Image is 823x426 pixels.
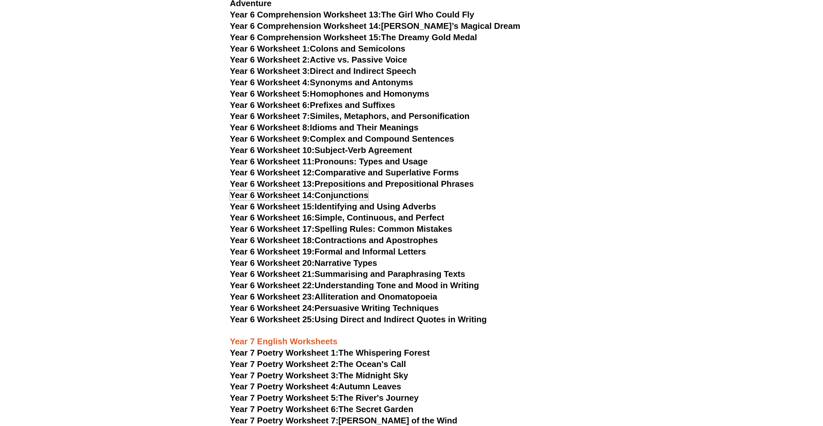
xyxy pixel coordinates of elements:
[230,190,315,200] span: Year 6 Worksheet 14:
[230,10,381,19] span: Year 6 Comprehension Worksheet 13:
[230,303,439,313] a: Year 6 Worksheet 24:Persuasive Writing Techniques
[230,280,479,290] a: Year 6 Worksheet 22:Understanding Tone and Mood in Writing
[230,21,520,31] a: Year 6 Comprehension Worksheet 14:[PERSON_NAME]’s Magical Dream
[230,235,438,245] a: Year 6 Worksheet 18:Contractions and Apostrophes
[230,32,381,42] span: Year 6 Comprehension Worksheet 15:
[230,404,414,414] a: Year 7 Poetry Worksheet 6:The Secret Garden
[230,280,315,290] span: Year 6 Worksheet 22:
[230,10,474,19] a: Year 6 Comprehension Worksheet 13:The Girl Who Could Fly
[230,202,315,211] span: Year 6 Worksheet 15:
[230,213,315,222] span: Year 6 Worksheet 16:
[230,32,477,42] a: Year 6 Comprehension Worksheet 15:The Dreamy Gold Medal
[230,258,377,268] a: Year 6 Worksheet 20:Narrative Types
[230,247,315,256] span: Year 6 Worksheet 19:
[715,353,823,426] iframe: Chat Widget
[230,145,315,155] span: Year 6 Worksheet 10:
[230,66,416,76] a: Year 6 Worksheet 3:Direct and Indirect Speech
[230,382,401,391] a: Year 7 Poetry Worksheet 4:Autumn Leaves
[230,371,408,380] a: Year 7 Poetry Worksheet 3:The Midnight Sky
[230,269,315,279] span: Year 6 Worksheet 21:
[230,292,437,302] a: Year 6 Worksheet 23:Alliteration and Onomatopoeia
[230,123,418,132] a: Year 6 Worksheet 8:Idioms and Their Meanings
[230,224,315,234] span: Year 6 Worksheet 17:
[230,134,310,144] span: Year 6 Worksheet 9:
[230,371,339,380] span: Year 7 Poetry Worksheet 3:
[230,179,315,189] span: Year 6 Worksheet 13:
[230,393,419,403] a: Year 7 Poetry Worksheet 5:The River's Journey
[230,348,430,358] a: Year 7 Poetry Worksheet 1:The Whispering Forest
[230,55,407,65] a: Year 6 Worksheet 2:Active vs. Passive Voice
[230,292,315,302] span: Year 6 Worksheet 23:
[230,44,310,53] span: Year 6 Worksheet 1:
[230,77,413,87] a: Year 6 Worksheet 4:Synonyms and Antonyms
[230,168,459,177] a: Year 6 Worksheet 12:Comparative and Superlative Forms
[230,157,428,166] a: Year 6 Worksheet 11:Pronouns: Types and Usage
[230,168,315,177] span: Year 6 Worksheet 12:
[230,55,310,65] span: Year 6 Worksheet 2:
[230,359,406,369] a: Year 7 Poetry Worksheet 2:The Ocean's Call
[230,393,339,403] span: Year 7 Poetry Worksheet 5:
[230,111,470,121] a: Year 6 Worksheet 7:Similes, Metaphors, and Personification
[230,382,339,391] span: Year 7 Poetry Worksheet 4:
[230,66,310,76] span: Year 6 Worksheet 3:
[230,202,436,211] a: Year 6 Worksheet 15:Identifying and Using Adverbs
[230,179,474,189] a: Year 6 Worksheet 13:Prepositions and Prepositional Phrases
[230,89,310,99] span: Year 6 Worksheet 5:
[230,258,315,268] span: Year 6 Worksheet 20:
[230,416,339,425] span: Year 7 Poetry Worksheet 7:
[230,111,310,121] span: Year 6 Worksheet 7:
[230,21,381,31] span: Year 6 Comprehension Worksheet 14:
[230,247,426,256] a: Year 6 Worksheet 19:Formal and Informal Letters
[230,157,315,166] span: Year 6 Worksheet 11:
[230,100,395,110] a: Year 6 Worksheet 6:Prefixes and Suffixes
[230,404,339,414] span: Year 7 Poetry Worksheet 6:
[230,269,465,279] a: Year 6 Worksheet 21:Summarising and Paraphrasing Texts
[230,145,412,155] a: Year 6 Worksheet 10:Subject-Verb Agreement
[230,235,315,245] span: Year 6 Worksheet 18:
[230,77,310,87] span: Year 6 Worksheet 4:
[230,314,315,324] span: Year 6 Worksheet 25:
[230,224,452,234] a: Year 6 Worksheet 17:Spelling Rules: Common Mistakes
[230,348,339,358] span: Year 7 Poetry Worksheet 1:
[230,314,487,324] a: Year 6 Worksheet 25:Using Direct and Indirect Quotes in Writing
[230,89,430,99] a: Year 6 Worksheet 5:Homophones and Homonyms
[230,359,339,369] span: Year 7 Poetry Worksheet 2:
[230,303,315,313] span: Year 6 Worksheet 24:
[230,134,454,144] a: Year 6 Worksheet 9:Complex and Compound Sentences
[230,213,444,222] a: Year 6 Worksheet 16:Simple, Continuous, and Perfect
[230,190,369,200] a: Year 6 Worksheet 14:Conjunctions
[230,44,405,53] a: Year 6 Worksheet 1:Colons and Semicolons
[230,100,310,110] span: Year 6 Worksheet 6:
[230,123,310,132] span: Year 6 Worksheet 8:
[230,416,457,425] a: Year 7 Poetry Worksheet 7:[PERSON_NAME] of the Wind
[230,325,593,347] h3: Year 7 English Worksheets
